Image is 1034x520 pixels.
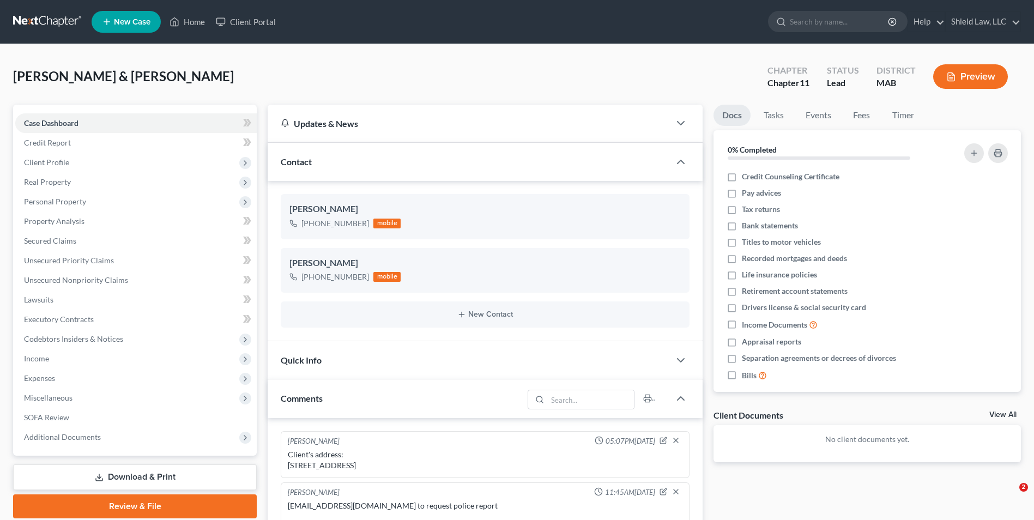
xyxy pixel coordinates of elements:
[24,197,86,206] span: Personal Property
[24,158,69,167] span: Client Profile
[797,105,840,126] a: Events
[289,310,681,319] button: New Contact
[767,64,809,77] div: Chapter
[24,334,123,343] span: Codebtors Insiders & Notices
[301,271,369,282] div: [PHONE_NUMBER]
[24,354,49,363] span: Income
[742,286,848,297] span: Retirement account statements
[281,156,312,167] span: Contact
[547,390,634,409] input: Search...
[876,64,916,77] div: District
[742,204,780,215] span: Tax returns
[24,177,71,186] span: Real Property
[15,211,257,231] a: Property Analysis
[301,218,369,229] div: [PHONE_NUMBER]
[24,275,128,285] span: Unsecured Nonpriority Claims
[989,411,1017,419] a: View All
[844,105,879,126] a: Fees
[742,302,866,313] span: Drivers license & social security card
[884,105,923,126] a: Timer
[742,253,847,264] span: Recorded mortgages and deeds
[997,483,1023,509] iframe: Intercom live chat
[114,18,150,26] span: New Case
[281,393,323,403] span: Comments
[288,449,682,471] div: Client's address: [STREET_ADDRESS]
[24,216,84,226] span: Property Analysis
[289,203,681,216] div: [PERSON_NAME]
[15,310,257,329] a: Executory Contracts
[13,68,234,84] span: [PERSON_NAME] & [PERSON_NAME]
[728,145,777,154] strong: 0% Completed
[767,77,809,89] div: Chapter
[24,413,69,422] span: SOFA Review
[289,257,681,270] div: [PERSON_NAME]
[933,64,1008,89] button: Preview
[373,272,401,282] div: mobile
[742,370,757,381] span: Bills
[908,12,945,32] a: Help
[827,77,859,89] div: Lead
[742,269,817,280] span: Life insurance policies
[288,436,340,447] div: [PERSON_NAME]
[24,256,114,265] span: Unsecured Priority Claims
[15,231,257,251] a: Secured Claims
[742,171,839,182] span: Credit Counseling Certificate
[24,315,94,324] span: Executory Contracts
[800,77,809,88] span: 11
[713,409,783,421] div: Client Documents
[605,487,655,498] span: 11:45AM[DATE]
[15,270,257,290] a: Unsecured Nonpriority Claims
[742,220,798,231] span: Bank statements
[606,436,655,446] span: 05:07PM[DATE]
[15,290,257,310] a: Lawsuits
[281,118,657,129] div: Updates & News
[13,464,257,490] a: Download & Print
[742,188,781,198] span: Pay advices
[755,105,793,126] a: Tasks
[742,237,821,247] span: Titles to motor vehicles
[713,105,751,126] a: Docs
[164,12,210,32] a: Home
[281,355,322,365] span: Quick Info
[373,219,401,228] div: mobile
[24,138,71,147] span: Credit Report
[946,12,1020,32] a: Shield Law, LLC
[1019,483,1028,492] span: 2
[13,494,257,518] a: Review & File
[742,353,896,364] span: Separation agreements or decrees of divorces
[24,236,76,245] span: Secured Claims
[742,319,807,330] span: Income Documents
[827,64,859,77] div: Status
[24,373,55,383] span: Expenses
[15,251,257,270] a: Unsecured Priority Claims
[15,113,257,133] a: Case Dashboard
[24,295,53,304] span: Lawsuits
[742,336,801,347] span: Appraisal reports
[24,393,72,402] span: Miscellaneous
[15,133,257,153] a: Credit Report
[288,487,340,498] div: [PERSON_NAME]
[24,432,101,442] span: Additional Documents
[15,408,257,427] a: SOFA Review
[722,434,1012,445] p: No client documents yet.
[24,118,78,128] span: Case Dashboard
[790,11,890,32] input: Search by name...
[876,77,916,89] div: MAB
[210,12,281,32] a: Client Portal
